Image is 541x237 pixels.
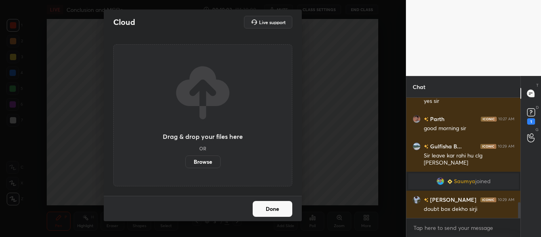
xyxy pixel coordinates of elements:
p: Chat [406,76,432,97]
div: 10:29 AM [498,197,514,202]
img: no-rating-badge.077c3623.svg [424,198,429,202]
img: iconic-dark.1390631f.png [481,117,497,121]
p: T [536,82,539,88]
div: 10:27 AM [498,117,514,121]
div: good morning sir [424,125,514,133]
div: doubt box dekho sirji [424,205,514,213]
div: 1 [527,118,535,125]
img: iconic-dark.1390631f.png [480,144,496,149]
h2: Cloud [113,17,135,27]
img: 943dad87eabb45438cd5204a8cec5925.jpg [413,196,421,204]
div: grid [406,98,521,218]
img: 4edfecb2c64c43909f23060e26d90455.jpg [413,142,421,150]
h6: Parth [429,115,444,123]
h6: [PERSON_NAME] [429,195,476,204]
img: Learner_Badge_beginner_1_8b307cf2a0.svg [448,179,452,184]
img: 33c90eaa09fb446b8195cfdb4562edd4.jpg [436,177,444,185]
div: yes sir [424,97,514,105]
button: Done [253,201,292,217]
div: 10:29 AM [498,144,514,149]
img: iconic-dark.1390631f.png [480,197,496,202]
h5: OR [199,146,206,151]
p: D [536,104,539,110]
h5: Live support [259,20,286,25]
h3: Drag & drop your files here [163,133,243,140]
img: e2f75bfa95ba4596bbd958057a4f141e.jpg [413,115,421,123]
span: joined [475,178,491,184]
span: Saumya [454,178,475,184]
p: G [535,127,539,133]
img: no-rating-badge.077c3623.svg [424,117,429,121]
h6: Gulfisha B... [429,142,462,150]
img: no-rating-badge.077c3623.svg [424,144,429,149]
div: Sir leave kar rahi hu clg [PERSON_NAME] [424,152,514,167]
